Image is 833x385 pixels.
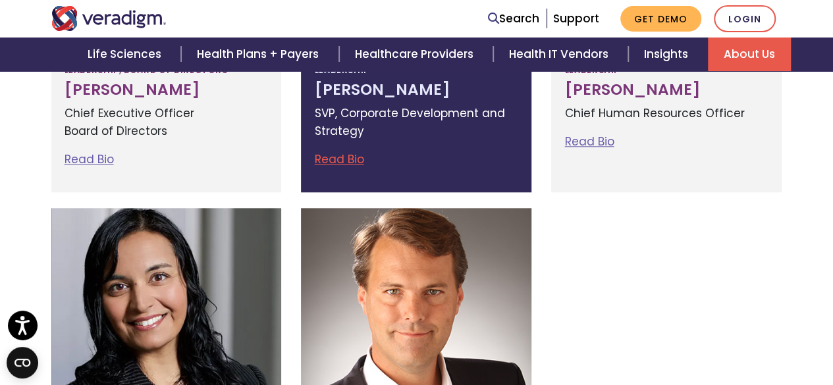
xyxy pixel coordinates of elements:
[72,38,181,71] a: Life Sciences
[564,81,768,99] h3: [PERSON_NAME]
[553,11,599,26] a: Support
[65,105,269,140] p: Chief Executive Officer Board of Directors
[339,38,493,71] a: Healthcare Providers
[314,151,363,167] a: Read Bio
[65,81,269,99] h3: [PERSON_NAME]
[314,105,518,140] p: SVP, Corporate Development and Strategy
[181,38,338,71] a: Health Plans + Payers
[708,38,791,71] a: About Us
[488,10,539,28] a: Search
[7,347,38,378] button: Open CMP widget
[564,134,614,149] a: Read Bio
[714,5,776,32] a: Login
[628,38,708,71] a: Insights
[564,105,768,122] p: Chief Human Resources Officer
[493,38,628,71] a: Health IT Vendors
[580,290,817,369] iframe: Drift Chat Widget
[51,6,167,31] img: Veradigm logo
[65,151,114,167] a: Read Bio
[620,6,701,32] a: Get Demo
[314,81,518,99] h3: [PERSON_NAME]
